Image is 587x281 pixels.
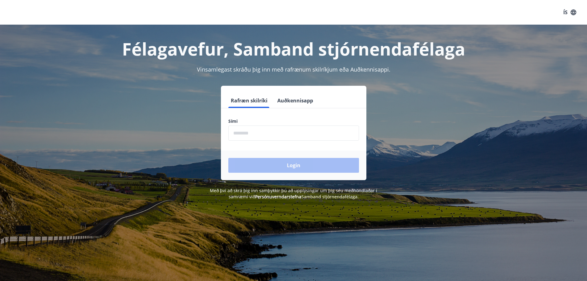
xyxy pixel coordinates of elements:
h1: Félagavefur, Samband stjórnendafélaga [79,37,508,60]
button: ÍS [560,7,580,18]
label: Sími [228,118,359,124]
span: Vinsamlegast skráðu þig inn með rafrænum skilríkjum eða Auðkennisappi. [197,66,390,73]
button: Rafræn skilríki [228,93,270,108]
a: Persónuverndarstefna [255,194,301,200]
button: Auðkennisapp [275,93,316,108]
span: Með því að skrá þig inn samþykkir þú að upplýsingar um þig séu meðhöndlaðar í samræmi við Samband... [210,188,377,200]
